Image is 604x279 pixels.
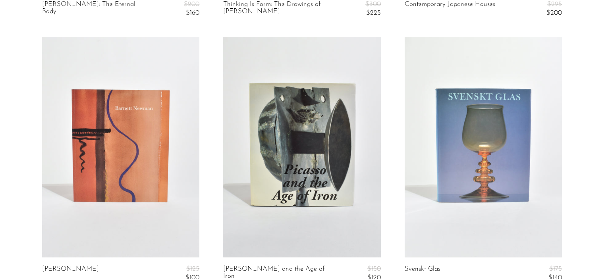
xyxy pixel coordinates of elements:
span: $175 [549,265,562,272]
span: $125 [186,265,199,272]
span: $160 [186,10,199,16]
a: Contemporary Japanese Houses [405,1,495,17]
a: Thinking Is Form: The Drawings of [PERSON_NAME] [223,1,328,17]
a: [PERSON_NAME]: The Eternal Body [42,1,147,17]
span: $300 [365,1,381,8]
span: $225 [366,10,381,16]
span: $150 [367,265,381,272]
span: $200 [184,1,199,8]
span: $295 [547,1,562,8]
span: $200 [546,10,562,16]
